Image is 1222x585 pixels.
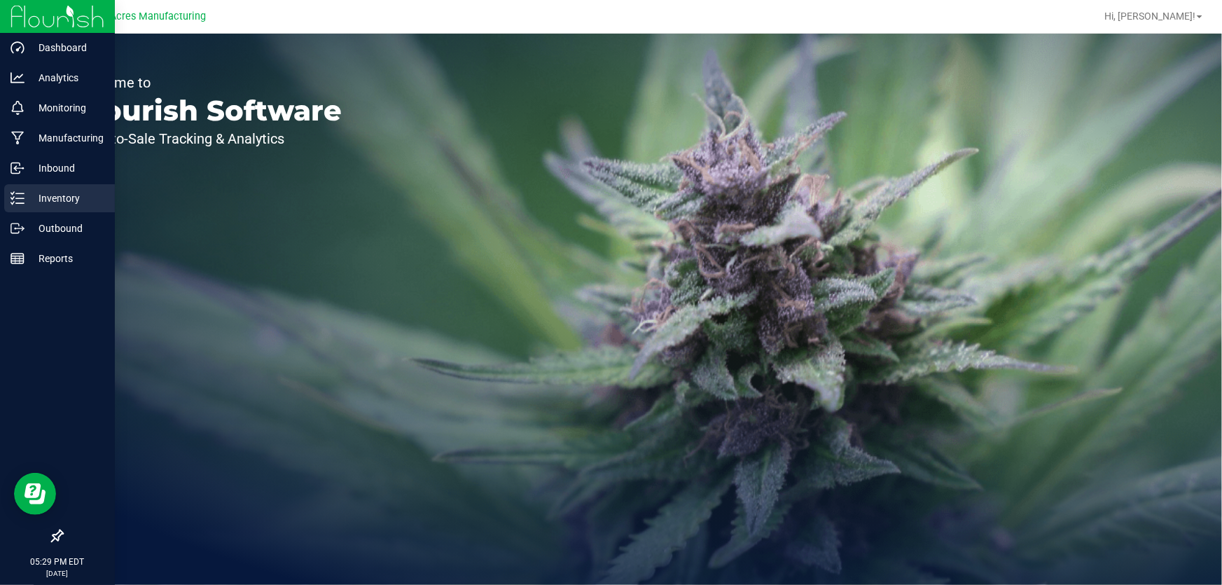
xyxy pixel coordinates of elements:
p: Inbound [25,160,109,177]
p: Reports [25,250,109,267]
p: [DATE] [6,568,109,579]
inline-svg: Manufacturing [11,131,25,145]
inline-svg: Reports [11,252,25,266]
p: Monitoring [25,99,109,116]
p: Outbound [25,220,109,237]
inline-svg: Outbound [11,221,25,235]
inline-svg: Inventory [11,191,25,205]
p: Seed-to-Sale Tracking & Analytics [76,132,342,146]
p: Inventory [25,190,109,207]
inline-svg: Analytics [11,71,25,85]
p: Analytics [25,69,109,86]
p: Manufacturing [25,130,109,146]
span: Hi, [PERSON_NAME]! [1104,11,1195,22]
p: 05:29 PM EDT [6,556,109,568]
p: Welcome to [76,76,342,90]
inline-svg: Monitoring [11,101,25,115]
p: Dashboard [25,39,109,56]
span: Green Acres Manufacturing [80,11,206,22]
inline-svg: Inbound [11,161,25,175]
p: Flourish Software [76,97,342,125]
iframe: Resource center [14,473,56,515]
inline-svg: Dashboard [11,41,25,55]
